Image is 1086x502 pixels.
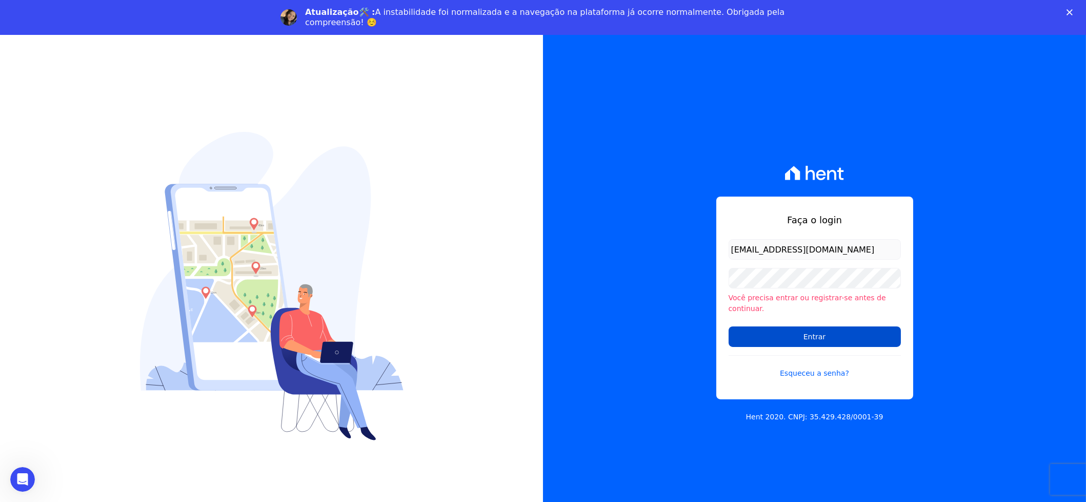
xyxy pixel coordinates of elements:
[729,293,901,314] li: Você precisa entrar ou registrar-se antes de continuar.
[729,239,901,260] input: Email
[140,132,404,440] img: Login
[10,467,35,492] iframe: Intercom live chat
[729,326,901,347] input: Entrar
[729,355,901,379] a: Esqueceu a senha?
[305,7,789,28] div: A instabilidade foi normalizada e a navegação na plataforma já ocorre normalmente. Obrigada pela ...
[729,213,901,227] h1: Faça o login
[746,412,883,422] p: Hent 2020. CNPJ: 35.429.428/0001-39
[1067,9,1077,15] div: Fechar
[280,9,297,26] img: Profile image for Adriane
[305,7,375,17] b: Atualização🛠️ :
